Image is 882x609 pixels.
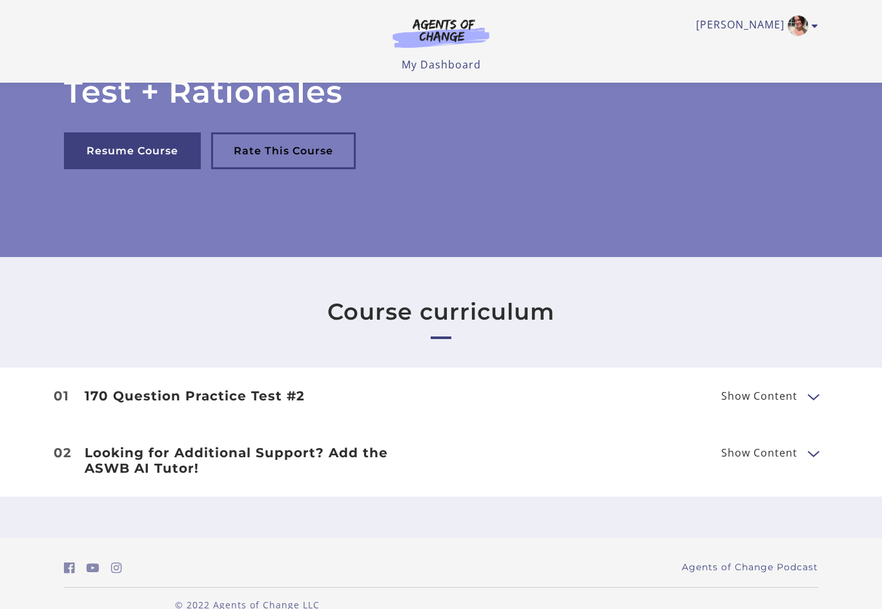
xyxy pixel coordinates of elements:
[808,388,818,404] button: Show Content
[696,15,812,36] a: Toggle menu
[111,559,122,577] a: https://www.instagram.com/agentsofchangeprep/ (Open in a new window)
[721,448,797,458] span: Show Content
[721,391,797,401] span: Show Content
[402,57,481,72] a: My Dashboard
[64,562,75,574] i: https://www.facebook.com/groups/aswbtestprep (Open in a new window)
[54,389,69,402] span: 01
[87,562,99,574] i: https://www.youtube.com/c/AgentsofChangeTestPrepbyMeaganMitchell (Open in a new window)
[85,445,426,476] h3: Looking for Additional Support? Add the ASWB AI Tutor!
[54,446,72,459] span: 02
[379,18,503,48] img: Agents of Change Logo
[682,561,818,574] a: Agents of Change Podcast
[64,559,75,577] a: https://www.facebook.com/groups/aswbtestprep (Open in a new window)
[64,132,201,169] a: Resume Course
[211,132,356,169] a: Rate This Course
[87,559,99,577] a: https://www.youtube.com/c/AgentsofChangeTestPrepbyMeaganMitchell (Open in a new window)
[327,298,555,325] h2: Course curriculum
[111,562,122,574] i: https://www.instagram.com/agentsofchangeprep/ (Open in a new window)
[85,388,426,404] h3: 170 Question Practice Test #2
[808,445,818,461] button: Show Content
